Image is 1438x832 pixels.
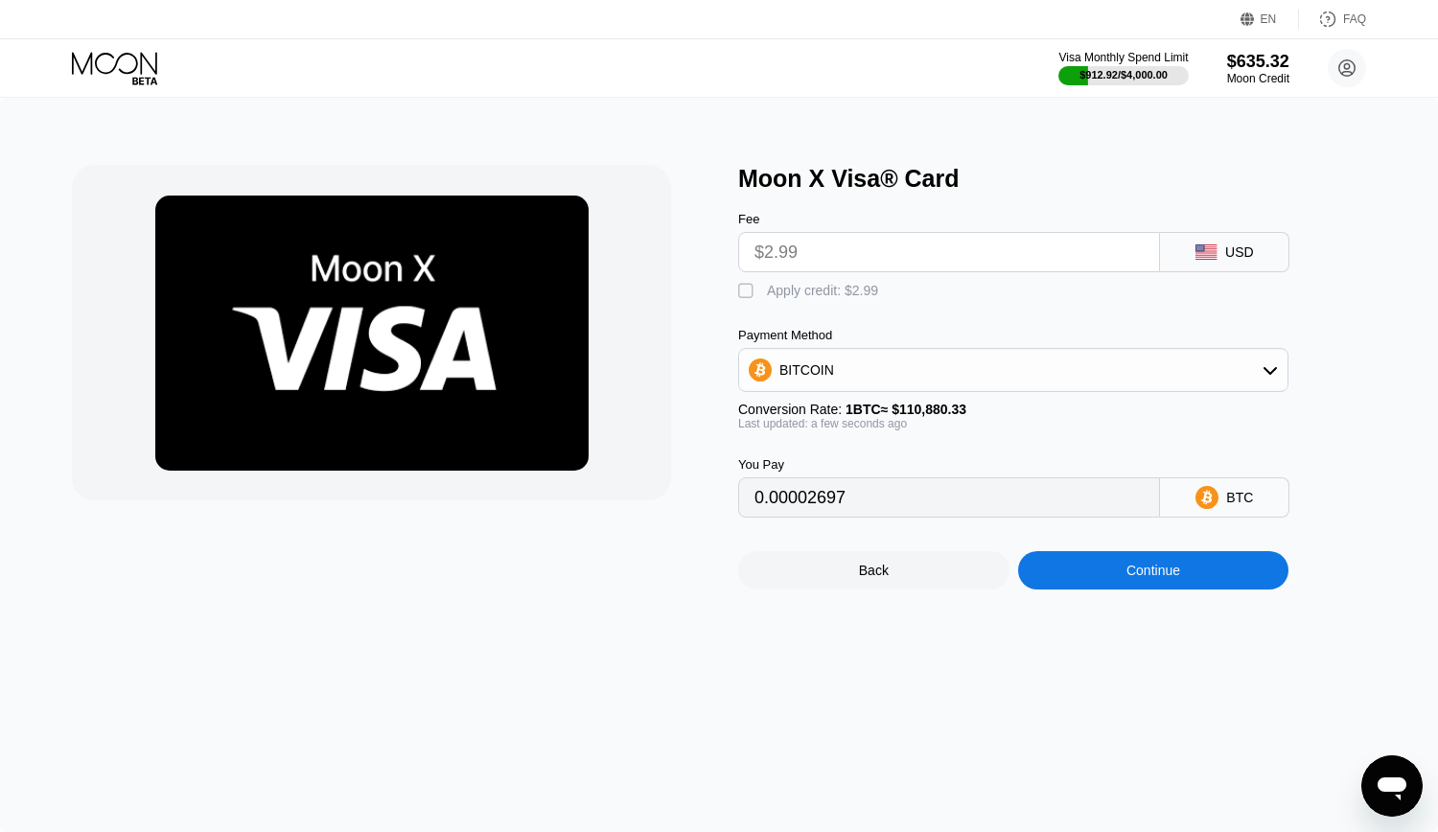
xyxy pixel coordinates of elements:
div: BITCOIN [739,351,1287,389]
div: Payment Method [738,328,1288,342]
div: BTC [1226,490,1253,505]
div: Continue [1018,551,1289,589]
div: USD [1225,244,1254,260]
div: EN [1261,12,1277,26]
div: Back [859,563,889,578]
div: $912.92 / $4,000.00 [1079,69,1168,81]
div: Conversion Rate: [738,402,1288,417]
div: Visa Monthly Spend Limit$912.92/$4,000.00 [1058,51,1188,85]
div: Continue [1126,563,1180,578]
div: Moon X Visa® Card [738,165,1385,193]
div: FAQ [1343,12,1366,26]
span: 1 BTC ≈ $110,880.33 [846,402,966,417]
div: Apply credit: $2.99 [767,283,878,298]
div: Last updated: a few seconds ago [738,417,1288,430]
div: EN [1241,10,1299,29]
div:  [738,282,757,301]
input: $0.00 [754,233,1144,271]
div: BITCOIN [779,362,834,378]
div: $635.32Moon Credit [1227,52,1289,85]
div: Fee [738,212,1160,226]
div: Moon Credit [1227,72,1289,85]
div: FAQ [1299,10,1366,29]
div: You Pay [738,457,1160,472]
div: Visa Monthly Spend Limit [1058,51,1188,64]
iframe: Button to launch messaging window, conversation in progress [1361,755,1423,817]
div: Back [738,551,1009,589]
div: $635.32 [1227,52,1289,72]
